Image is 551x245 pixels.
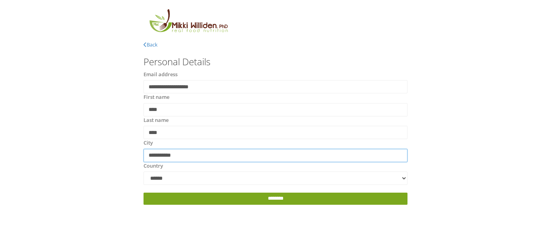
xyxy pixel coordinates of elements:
[144,93,169,101] label: First name
[144,41,158,48] a: Back
[144,162,163,170] label: Country
[144,8,233,37] img: MikkiLogoMain.png
[144,57,407,67] h3: Personal Details
[144,116,169,124] label: Last name
[144,71,178,79] label: Email address
[144,139,153,147] label: City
